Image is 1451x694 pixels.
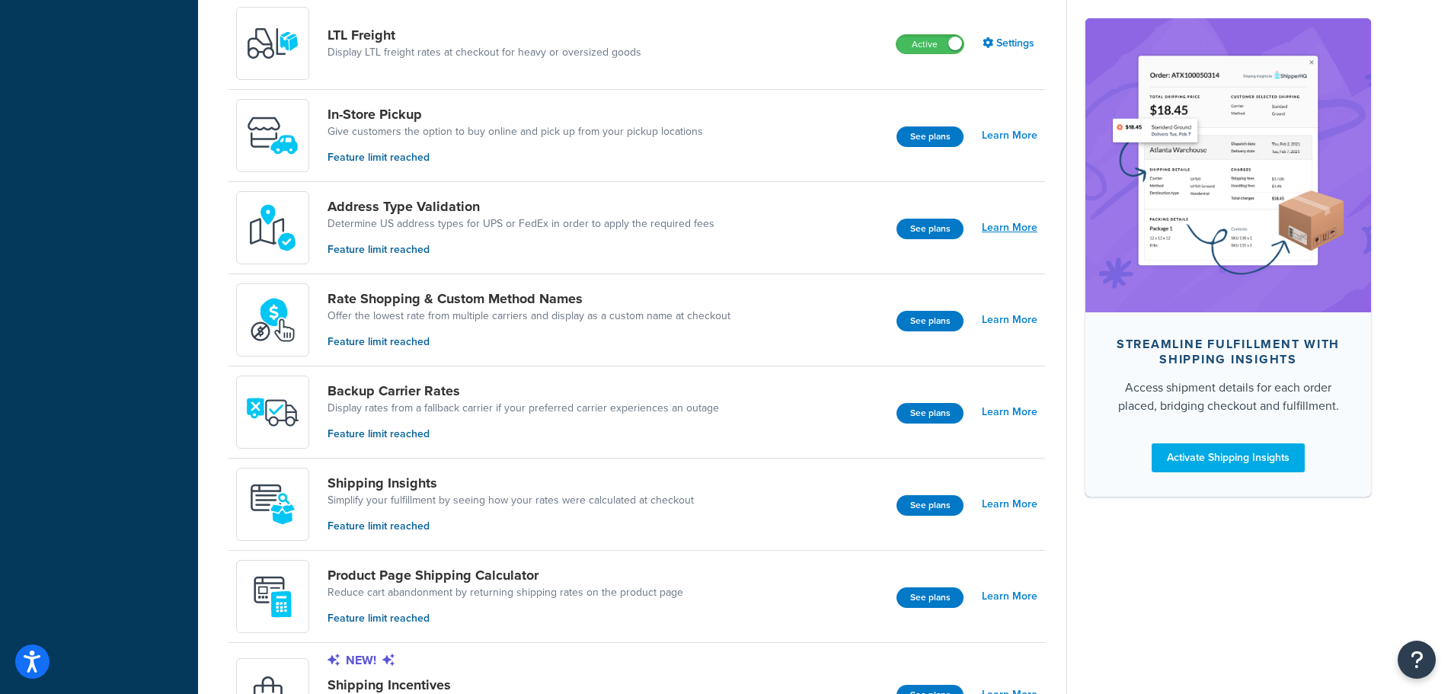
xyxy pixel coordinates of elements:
button: See plans [896,311,964,331]
button: See plans [896,126,964,147]
img: y79ZsPf0fXUFUhFXDzUgf+ktZg5F2+ohG75+v3d2s1D9TjoU8PiyCIluIjV41seZevKCRuEjTPPOKHJsQcmKCXGdfprl3L4q7... [246,17,299,70]
img: icon-duo-feat-backup-carrier-4420b188.png [246,385,299,439]
div: Access shipment details for each order placed, bridging checkout and fulfillment. [1110,379,1347,415]
p: New! [328,652,801,669]
a: Product Page Shipping Calculator [328,567,683,584]
label: Active [896,35,964,53]
a: Give customers the option to buy online and pick up from your pickup locations [328,124,703,139]
a: Offer the lowest rate from multiple carriers and display as a custom name at checkout [328,309,730,324]
a: Reduce cart abandonment by returning shipping rates on the product page [328,585,683,600]
img: feature-image-si-e24932ea9b9fcd0ff835db86be1ff8d589347e8876e1638d903ea230a36726be.png [1108,41,1348,289]
button: See plans [896,587,964,608]
button: See plans [896,219,964,239]
p: Feature limit reached [328,241,714,258]
a: Determine US address types for UPS or FedEx in order to apply the required fees [328,216,714,232]
a: In-Store Pickup [328,106,703,123]
a: Learn More [982,401,1037,423]
p: Feature limit reached [328,334,730,350]
button: See plans [896,403,964,424]
a: Rate Shopping & Custom Method Names [328,290,730,307]
img: wfgcfpwTIucLEAAAAASUVORK5CYII= [246,109,299,162]
a: Display rates from a fallback carrier if your preferred carrier experiences an outage [328,401,719,416]
a: Learn More [982,494,1037,515]
a: Learn More [982,217,1037,238]
img: icon-duo-feat-rate-shopping-ecdd8bed.png [246,293,299,347]
p: Feature limit reached [328,149,703,166]
button: Open Resource Center [1398,641,1436,679]
p: Feature limit reached [328,610,683,627]
a: LTL Freight [328,27,641,43]
a: Learn More [982,586,1037,607]
a: Display LTL freight rates at checkout for heavy or oversized goods [328,45,641,60]
div: Streamline Fulfillment with Shipping Insights [1110,337,1347,367]
a: New!Shipping Incentives [328,652,801,693]
p: Feature limit reached [328,426,719,443]
a: Activate Shipping Insights [1152,443,1305,472]
img: kIG8fy0lQAAAABJRU5ErkJggg== [246,201,299,254]
p: Feature limit reached [328,518,694,535]
a: Backup Carrier Rates [328,382,719,399]
button: See plans [896,495,964,516]
a: Shipping Insights [328,475,694,491]
a: Simplify your fulfillment by seeing how your rates were calculated at checkout [328,493,694,508]
img: +D8d0cXZM7VpdAAAAAElFTkSuQmCC [246,570,299,623]
a: Learn More [982,125,1037,146]
a: Settings [983,33,1037,54]
a: Address Type Validation [328,198,714,215]
a: Learn More [982,309,1037,331]
img: Acw9rhKYsOEjAAAAAElFTkSuQmCC [246,478,299,531]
